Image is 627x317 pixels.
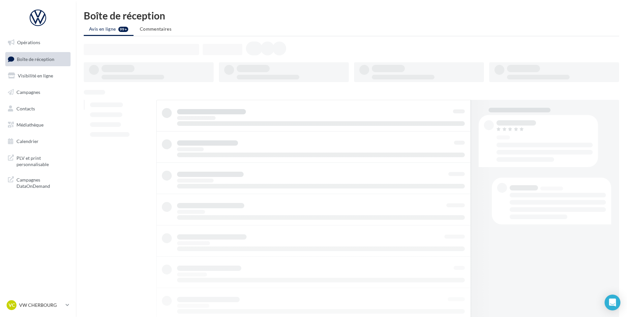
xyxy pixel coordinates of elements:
[5,299,71,311] a: VC VW CHERBOURG
[4,118,72,132] a: Médiathèque
[19,302,63,308] p: VW CHERBOURG
[84,11,619,20] div: Boîte de réception
[16,175,68,189] span: Campagnes DataOnDemand
[9,302,15,308] span: VC
[140,26,171,32] span: Commentaires
[4,52,72,66] a: Boîte de réception
[17,40,40,45] span: Opérations
[17,56,54,62] span: Boîte de réception
[605,295,620,310] div: Open Intercom Messenger
[4,69,72,83] a: Visibilité en ligne
[16,154,68,168] span: PLV et print personnalisable
[4,134,72,148] a: Calendrier
[4,173,72,192] a: Campagnes DataOnDemand
[4,151,72,170] a: PLV et print personnalisable
[4,36,72,49] a: Opérations
[16,122,44,128] span: Médiathèque
[16,105,35,111] span: Contacts
[16,138,39,144] span: Calendrier
[18,73,53,78] span: Visibilité en ligne
[4,85,72,99] a: Campagnes
[4,102,72,116] a: Contacts
[16,89,40,95] span: Campagnes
